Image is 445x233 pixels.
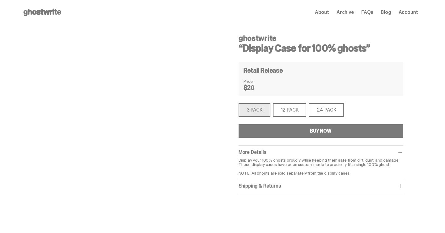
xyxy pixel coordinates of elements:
[239,103,270,117] div: 3 PACK
[315,10,329,15] a: About
[239,149,266,155] span: More Details
[244,67,283,74] h4: Retail Release
[273,103,307,117] div: 12 PACK
[337,10,354,15] a: Archive
[244,79,274,83] dt: Price
[244,85,274,91] dd: $20
[310,129,332,133] div: BUY NOW
[381,10,391,15] a: Blog
[309,103,344,117] div: 24 PACK
[239,43,403,53] h3: “Display Case for 100% ghosts”
[361,10,373,15] a: FAQs
[239,35,403,42] h4: ghostwrite
[239,183,403,189] div: Shipping & Returns
[399,10,418,15] a: Account
[239,158,403,175] p: Display your 100% ghosts proudly while keeping them safe from dirt, dust, and damage. These displ...
[239,124,403,138] button: BUY NOW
